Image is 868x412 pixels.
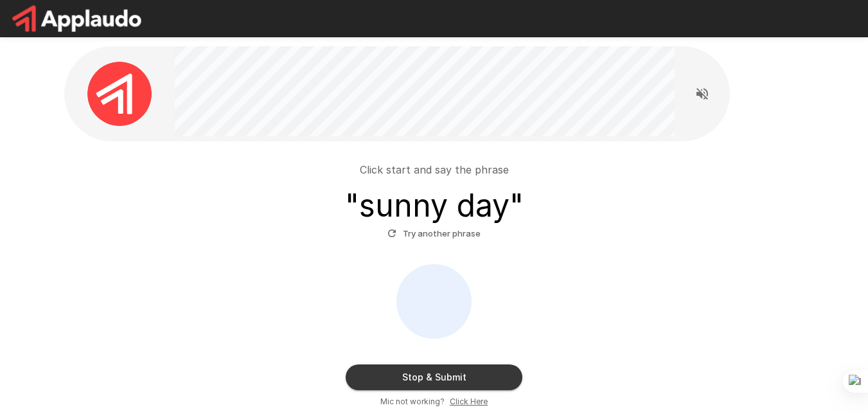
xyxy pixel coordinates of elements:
[87,62,152,126] img: applaudo_avatar.png
[380,395,445,408] span: Mic not working?
[346,364,522,390] button: Stop & Submit
[360,162,509,177] p: Click start and say the phrase
[450,397,488,406] u: Click Here
[345,188,524,224] h3: " sunny day "
[689,81,715,107] button: Read questions aloud
[384,224,484,244] button: Try another phrase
